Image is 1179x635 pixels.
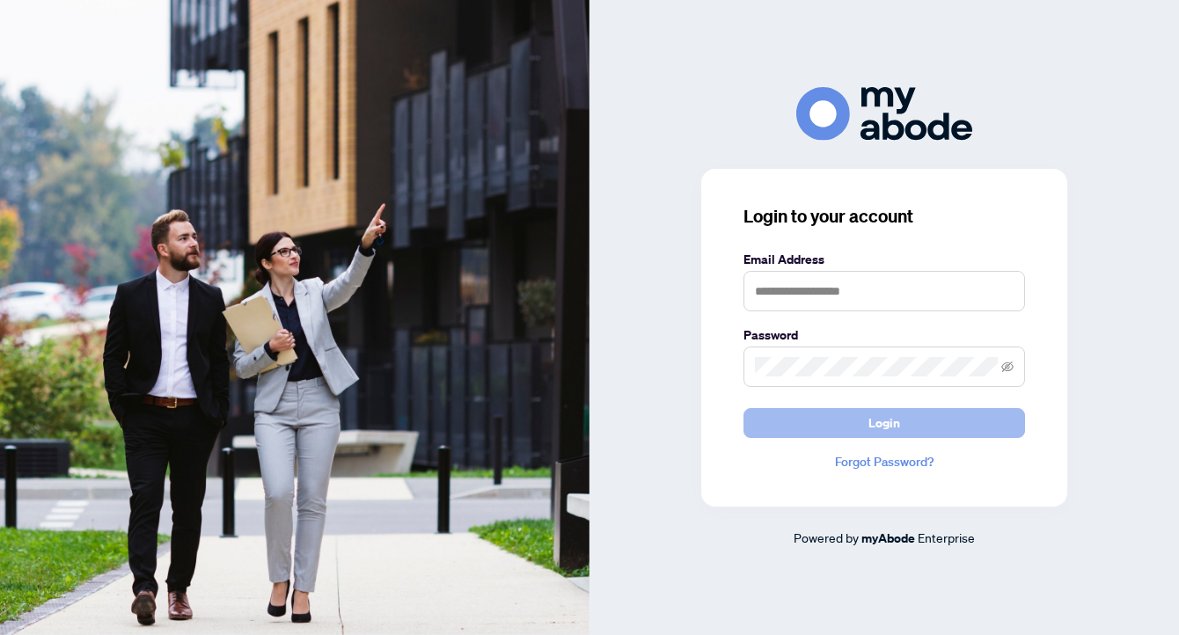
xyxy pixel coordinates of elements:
[918,529,975,545] span: Enterprise
[743,408,1025,438] button: Login
[794,529,859,545] span: Powered by
[743,325,1025,345] label: Password
[1001,361,1014,373] span: eye-invisible
[861,529,915,548] a: myAbode
[743,204,1025,229] h3: Login to your account
[743,452,1025,471] a: Forgot Password?
[868,409,900,437] span: Login
[743,250,1025,269] label: Email Address
[796,87,972,141] img: ma-logo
